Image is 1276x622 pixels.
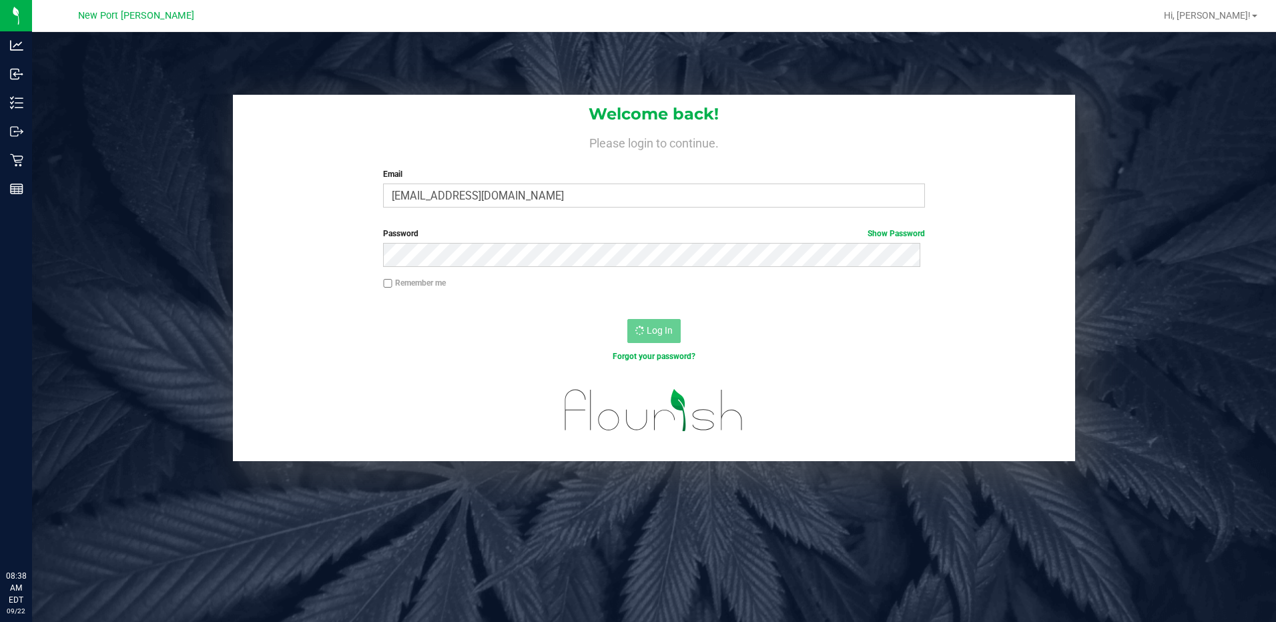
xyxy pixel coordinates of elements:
[383,229,418,238] span: Password
[383,277,446,289] label: Remember me
[233,133,1076,149] h4: Please login to continue.
[78,10,194,21] span: New Port [PERSON_NAME]
[233,105,1076,123] h1: Welcome back!
[1164,10,1251,21] span: Hi, [PERSON_NAME]!
[10,96,23,109] inline-svg: Inventory
[10,39,23,52] inline-svg: Analytics
[613,352,695,361] a: Forgot your password?
[10,182,23,196] inline-svg: Reports
[383,168,925,180] label: Email
[383,279,392,288] input: Remember me
[10,125,23,138] inline-svg: Outbound
[6,606,26,616] p: 09/22
[868,229,925,238] a: Show Password
[647,325,673,336] span: Log In
[627,319,681,343] button: Log In
[6,570,26,606] p: 08:38 AM EDT
[10,67,23,81] inline-svg: Inbound
[549,376,759,444] img: flourish_logo.svg
[10,153,23,167] inline-svg: Retail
